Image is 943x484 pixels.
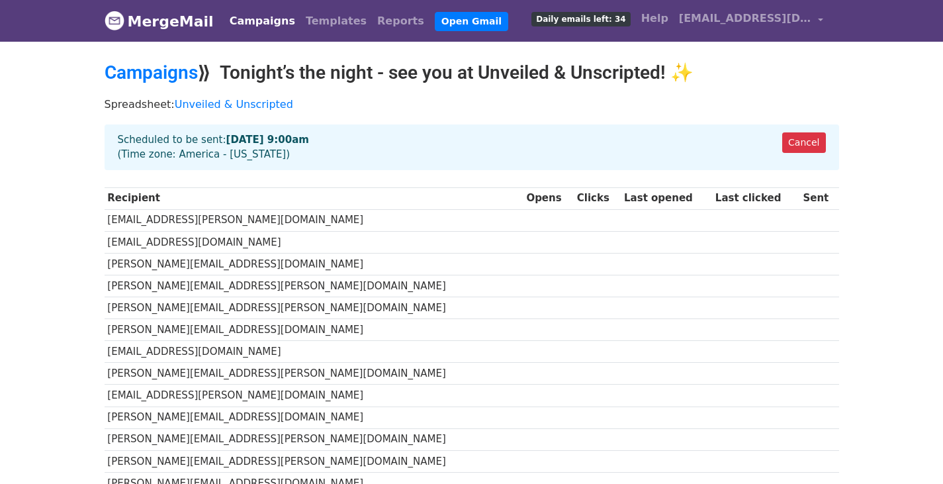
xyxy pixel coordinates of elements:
[105,407,523,428] td: [PERSON_NAME][EMAIL_ADDRESS][DOMAIN_NAME]
[105,62,839,84] h2: ⟫ Tonight’s the night - see you at Unveiled & Unscripted! ✨
[679,11,811,26] span: [EMAIL_ADDRESS][DOMAIN_NAME]
[105,97,839,111] p: Spreadsheet:
[300,8,372,34] a: Templates
[105,341,523,363] td: [EMAIL_ADDRESS][DOMAIN_NAME]
[105,428,523,450] td: [PERSON_NAME][EMAIL_ADDRESS][PERSON_NAME][DOMAIN_NAME]
[105,62,198,83] a: Campaigns
[105,297,523,319] td: [PERSON_NAME][EMAIL_ADDRESS][PERSON_NAME][DOMAIN_NAME]
[674,5,829,36] a: [EMAIL_ADDRESS][DOMAIN_NAME]
[574,187,621,209] th: Clicks
[105,187,523,209] th: Recipient
[105,11,124,30] img: MergeMail logo
[523,187,574,209] th: Opens
[175,98,293,111] a: Unveiled & Unscripted
[226,134,309,146] strong: [DATE] 9:00am
[526,5,635,32] a: Daily emails left: 34
[782,132,825,153] a: Cancel
[800,187,839,209] th: Sent
[636,5,674,32] a: Help
[372,8,429,34] a: Reports
[105,231,523,253] td: [EMAIL_ADDRESS][DOMAIN_NAME]
[105,450,523,472] td: [PERSON_NAME][EMAIL_ADDRESS][PERSON_NAME][DOMAIN_NAME]
[105,363,523,385] td: [PERSON_NAME][EMAIL_ADDRESS][PERSON_NAME][DOMAIN_NAME]
[105,275,523,297] td: [PERSON_NAME][EMAIL_ADDRESS][PERSON_NAME][DOMAIN_NAME]
[712,187,800,209] th: Last clicked
[531,12,630,26] span: Daily emails left: 34
[105,253,523,275] td: [PERSON_NAME][EMAIL_ADDRESS][DOMAIN_NAME]
[105,385,523,407] td: [EMAIL_ADDRESS][PERSON_NAME][DOMAIN_NAME]
[105,124,839,170] div: Scheduled to be sent: (Time zone: America - [US_STATE])
[621,187,712,209] th: Last opened
[105,7,214,35] a: MergeMail
[105,319,523,341] td: [PERSON_NAME][EMAIL_ADDRESS][DOMAIN_NAME]
[224,8,300,34] a: Campaigns
[435,12,508,31] a: Open Gmail
[105,209,523,231] td: [EMAIL_ADDRESS][PERSON_NAME][DOMAIN_NAME]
